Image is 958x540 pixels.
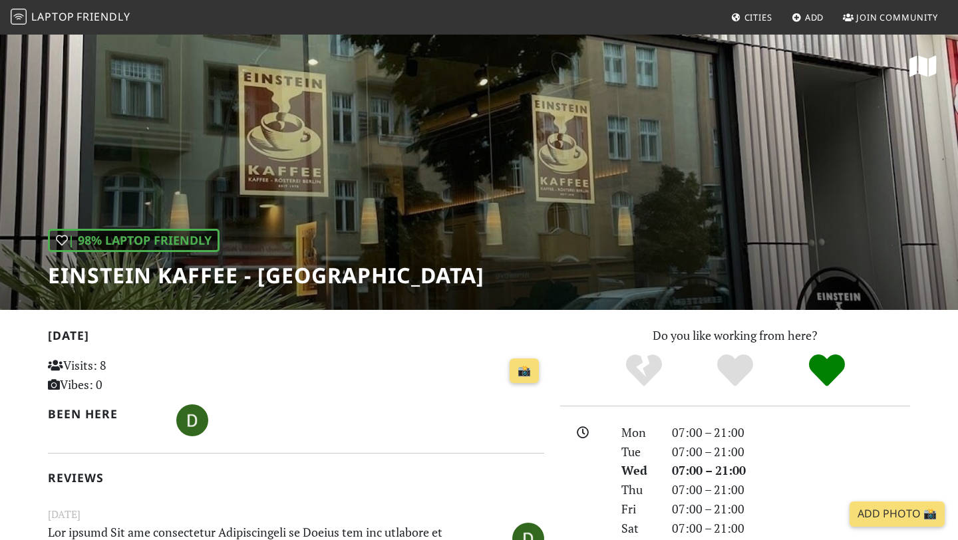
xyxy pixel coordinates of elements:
div: | 98% Laptop Friendly [48,229,220,252]
a: Add [786,5,830,29]
img: LaptopFriendly [11,9,27,25]
a: Add Photo 📸 [850,501,945,527]
div: Fri [613,499,664,519]
p: Do you like working from here? [560,326,910,345]
h1: Einstein Kaffee - [GEOGRAPHIC_DATA] [48,263,484,288]
span: Cities [744,11,772,23]
span: Derjocker1245 [176,411,208,427]
div: Thu [613,480,664,499]
h2: Reviews [48,471,544,485]
div: 07:00 – 21:00 [664,480,918,499]
a: LaptopFriendly LaptopFriendly [11,6,130,29]
a: Cities [726,5,778,29]
div: Wed [613,461,664,480]
div: No [598,352,690,389]
p: Visits: 8 Vibes: 0 [48,356,203,394]
div: Definitely! [781,352,873,389]
small: [DATE] [40,506,552,523]
span: Friendly [77,9,130,24]
h2: [DATE] [48,329,544,348]
div: 07:00 – 21:00 [664,423,918,442]
div: Mon [613,423,664,442]
img: 6703-derjocker1245.jpg [176,404,208,436]
span: Laptop [31,9,75,24]
div: 07:00 – 21:00 [664,442,918,462]
h2: Been here [48,407,160,421]
div: Tue [613,442,664,462]
div: 07:00 – 21:00 [664,499,918,519]
div: 07:00 – 21:00 [664,461,918,480]
a: Join Community [838,5,943,29]
a: 📸 [510,358,539,384]
div: Yes [689,352,781,389]
span: Join Community [856,11,938,23]
div: Sat [613,519,664,538]
span: Add [805,11,824,23]
div: 07:00 – 21:00 [664,519,918,538]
